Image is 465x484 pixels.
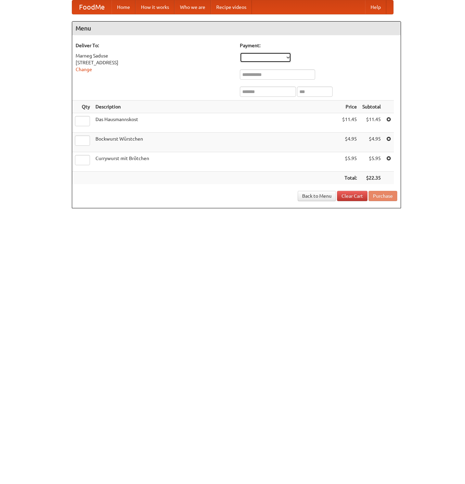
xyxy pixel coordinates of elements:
[339,101,360,113] th: Price
[211,0,252,14] a: Recipe videos
[337,191,367,201] a: Clear Cart
[360,152,384,172] td: $5.95
[72,101,93,113] th: Qty
[339,113,360,133] td: $11.45
[112,0,135,14] a: Home
[76,42,233,49] h5: Deliver To:
[360,113,384,133] td: $11.45
[93,152,339,172] td: Currywurst mit Brötchen
[76,59,233,66] div: [STREET_ADDRESS]
[360,101,384,113] th: Subtotal
[93,113,339,133] td: Das Hausmannskost
[240,42,397,49] h5: Payment:
[365,0,386,14] a: Help
[360,172,384,184] th: $22.35
[93,101,339,113] th: Description
[72,0,112,14] a: FoodMe
[360,133,384,152] td: $4.95
[72,22,401,35] h4: Menu
[93,133,339,152] td: Bockwurst Würstchen
[339,133,360,152] td: $4.95
[175,0,211,14] a: Who we are
[298,191,336,201] a: Back to Menu
[369,191,397,201] button: Purchase
[76,52,233,59] div: Marneg Saduse
[339,172,360,184] th: Total:
[76,67,92,72] a: Change
[135,0,175,14] a: How it works
[339,152,360,172] td: $5.95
